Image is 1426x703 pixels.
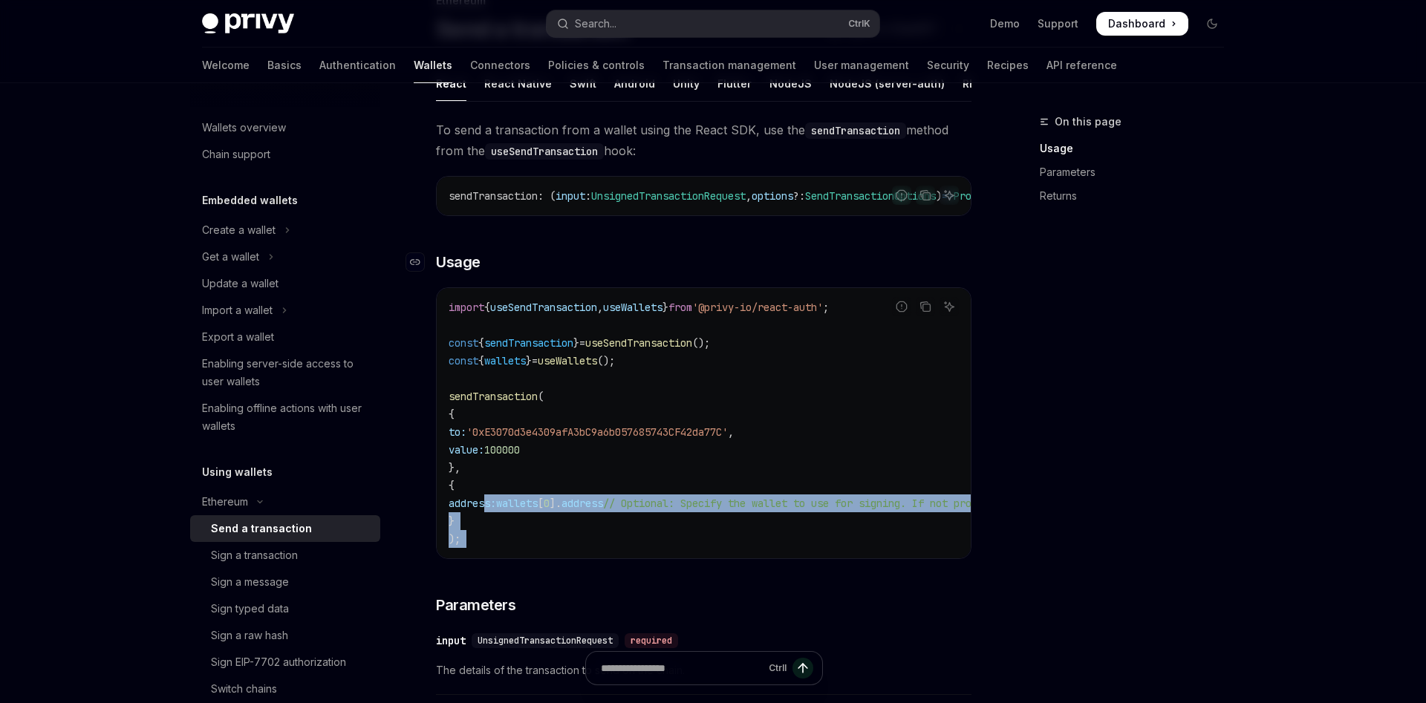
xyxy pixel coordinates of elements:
[728,425,734,439] span: ,
[484,66,552,101] div: React Native
[597,354,615,367] span: ();
[603,497,1191,510] span: // Optional: Specify the wallet to use for signing. If not provided, the first wallet will be used.
[478,336,484,350] span: {
[190,297,380,324] button: Toggle Import a wallet section
[190,270,380,297] a: Update a wallet
[449,425,466,439] span: to:
[990,16,1020,31] a: Demo
[963,66,1009,101] div: REST API
[478,354,484,367] span: {
[561,497,603,510] span: address
[449,443,484,457] span: value:
[478,635,613,647] span: UnsignedTransactionRequest
[466,425,728,439] span: '0xE3070d3e4309afA3bC9a6b057685743CF42da77C'
[940,297,959,316] button: Ask AI
[496,497,538,510] span: wallets
[202,399,371,435] div: Enabling offline actions with user wallets
[547,10,879,37] button: Open search
[1040,160,1236,184] a: Parameters
[484,336,573,350] span: sendTransaction
[548,48,645,83] a: Policies & controls
[752,189,793,203] span: options
[526,354,532,367] span: }
[202,221,276,239] div: Create a wallet
[436,252,481,272] span: Usage
[575,15,616,33] div: Search...
[414,48,452,83] a: Wallets
[668,301,692,314] span: from
[190,622,380,649] a: Sign a raw hash
[202,13,294,34] img: dark logo
[717,66,752,101] div: Flutter
[202,328,274,346] div: Export a wallet
[449,301,484,314] span: import
[940,186,959,205] button: Ask AI
[614,66,655,101] div: Android
[190,488,380,515] button: Toggle Ethereum section
[746,189,752,203] span: ,
[449,408,455,421] span: {
[436,595,515,615] span: Parameters
[190,395,380,439] a: Enabling offline actions with user wallets
[449,189,538,203] span: sendTransaction
[1040,184,1236,208] a: Returns
[449,336,478,350] span: const
[436,633,466,648] div: input
[601,652,763,684] input: Ask a question...
[485,143,604,160] code: useSendTransaction
[267,48,302,83] a: Basics
[202,275,279,292] div: Update a wallet
[805,122,906,139] code: sendTransaction
[1038,16,1078,31] a: Support
[202,248,259,266] div: Get a wallet
[190,569,380,595] a: Sign a message
[673,66,700,101] div: Unity
[579,336,585,350] span: =
[202,145,270,163] div: Chain support
[769,66,812,101] div: NodeJS
[470,48,530,83] a: Connectors
[603,301,662,314] span: useWallets
[190,350,380,395] a: Enabling server-side access to user wallets
[449,461,460,474] span: },
[436,120,971,161] span: To send a transaction from a wallet using the React SDK, use the method from the hook:
[892,297,911,316] button: Report incorrect code
[190,676,380,702] a: Switch chains
[662,301,668,314] span: }
[1096,12,1188,36] a: Dashboard
[830,66,945,101] div: NodeJS (server-auth)
[202,119,286,137] div: Wallets overview
[202,355,371,390] div: Enabling server-side access to user wallets
[538,390,544,403] span: (
[190,141,380,168] a: Chain support
[692,301,823,314] span: '@privy-io/react-auth'
[211,627,288,644] div: Sign a raw hash
[449,354,478,367] span: const
[190,114,380,141] a: Wallets overview
[449,532,460,546] span: );
[211,600,289,618] div: Sign typed data
[1040,137,1236,160] a: Usage
[484,443,520,457] span: 100000
[1046,48,1117,83] a: API reference
[202,463,273,481] h5: Using wallets
[211,520,312,537] div: Send a transaction
[538,189,556,203] span: : (
[202,192,298,209] h5: Embedded wallets
[892,186,911,205] button: Report incorrect code
[597,301,603,314] span: ,
[692,336,710,350] span: ();
[927,48,969,83] a: Security
[1108,16,1165,31] span: Dashboard
[1055,113,1121,131] span: On this page
[484,354,526,367] span: wallets
[662,48,796,83] a: Transaction management
[190,243,380,270] button: Toggle Get a wallet section
[190,595,380,622] a: Sign typed data
[449,390,538,403] span: sendTransaction
[202,301,273,319] div: Import a wallet
[814,48,909,83] a: User management
[449,514,455,528] span: }
[211,546,298,564] div: Sign a transaction
[805,189,936,203] span: SendTransactionOptions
